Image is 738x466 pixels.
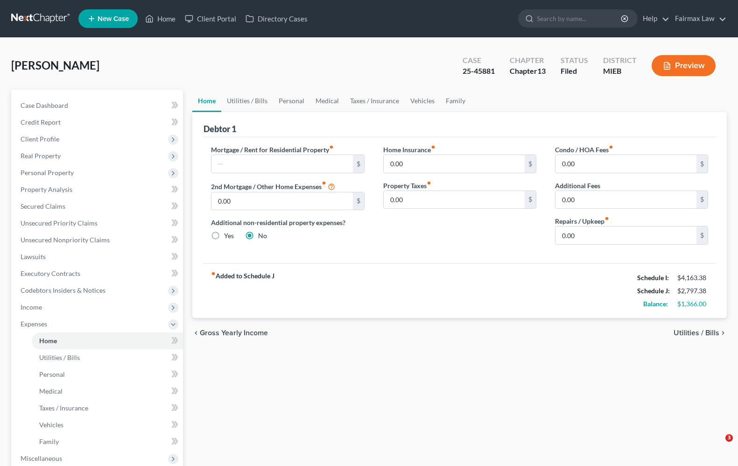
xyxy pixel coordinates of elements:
[39,337,57,345] span: Home
[21,118,61,126] span: Credit Report
[141,10,180,27] a: Home
[32,417,183,433] a: Vehicles
[603,66,637,77] div: MIEB
[13,114,183,131] a: Credit Report
[21,101,68,109] span: Case Dashboard
[353,155,364,173] div: $
[211,218,364,227] label: Additional non-residential property expenses?
[725,434,733,442] span: 3
[13,97,183,114] a: Case Dashboard
[21,236,110,244] span: Unsecured Nonpriority Claims
[13,248,183,265] a: Lawsuits
[221,90,273,112] a: Utilities / Bills
[211,181,335,192] label: 2nd Mortgage / Other Home Expenses
[383,145,436,155] label: Home Insurance
[510,66,546,77] div: Chapter
[638,10,669,27] a: Help
[32,366,183,383] a: Personal
[383,181,431,191] label: Property Taxes
[21,219,98,227] span: Unsecured Priority Claims
[677,273,708,282] div: $4,163.38
[674,329,719,337] span: Utilities / Bills
[21,202,65,210] span: Secured Claims
[21,253,46,261] span: Lawsuits
[32,433,183,450] a: Family
[32,349,183,366] a: Utilities / Bills
[643,300,668,308] strong: Balance:
[637,274,669,282] strong: Schedule I:
[13,265,183,282] a: Executory Contracts
[39,438,59,445] span: Family
[98,15,129,22] span: New Case
[39,353,80,361] span: Utilities / Bills
[674,329,727,337] button: Utilities / Bills chevron_right
[32,332,183,349] a: Home
[555,181,600,191] label: Additional Fees
[21,269,80,277] span: Executory Contracts
[241,10,312,27] a: Directory Cases
[211,192,352,210] input: --
[329,145,334,149] i: fiber_manual_record
[561,66,588,77] div: Filed
[21,152,61,160] span: Real Property
[440,90,471,112] a: Family
[192,90,221,112] a: Home
[39,387,63,395] span: Medical
[555,226,696,244] input: --
[603,55,637,66] div: District
[224,231,234,240] label: Yes
[211,271,216,276] i: fiber_manual_record
[555,191,696,209] input: --
[21,286,105,294] span: Codebtors Insiders & Notices
[427,181,431,185] i: fiber_manual_record
[39,404,88,412] span: Taxes / Insurance
[537,66,546,75] span: 13
[510,55,546,66] div: Chapter
[211,155,352,173] input: --
[555,145,613,155] label: Condo / HOA Fees
[637,287,670,295] strong: Schedule J:
[13,181,183,198] a: Property Analysis
[696,191,708,209] div: $
[696,155,708,173] div: $
[706,434,729,457] iframe: Intercom live chat
[670,10,726,27] a: Fairmax Law
[384,191,525,209] input: --
[13,198,183,215] a: Secured Claims
[200,329,268,337] span: Gross Yearly Income
[21,135,59,143] span: Client Profile
[13,232,183,248] a: Unsecured Nonpriority Claims
[39,370,65,378] span: Personal
[39,421,63,429] span: Vehicles
[677,299,708,309] div: $1,366.00
[21,303,42,311] span: Income
[21,454,62,462] span: Miscellaneous
[180,10,241,27] a: Client Portal
[405,90,440,112] a: Vehicles
[21,185,72,193] span: Property Analysis
[258,231,267,240] label: No
[525,155,536,173] div: $
[561,55,588,66] div: Status
[192,329,268,337] button: chevron_left Gross Yearly Income
[11,58,99,72] span: [PERSON_NAME]
[344,90,405,112] a: Taxes / Insurance
[609,145,613,149] i: fiber_manual_record
[21,169,74,177] span: Personal Property
[384,155,525,173] input: --
[273,90,310,112] a: Personal
[719,329,727,337] i: chevron_right
[32,400,183,417] a: Taxes / Insurance
[696,226,708,244] div: $
[604,216,609,221] i: fiber_manual_record
[322,181,326,185] i: fiber_manual_record
[652,55,716,76] button: Preview
[211,145,334,155] label: Mortgage / Rent for Residential Property
[310,90,344,112] a: Medical
[21,320,47,328] span: Expenses
[677,286,708,296] div: $2,797.38
[431,145,436,149] i: fiber_manual_record
[204,123,236,134] div: Debtor 1
[555,155,696,173] input: --
[353,192,364,210] div: $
